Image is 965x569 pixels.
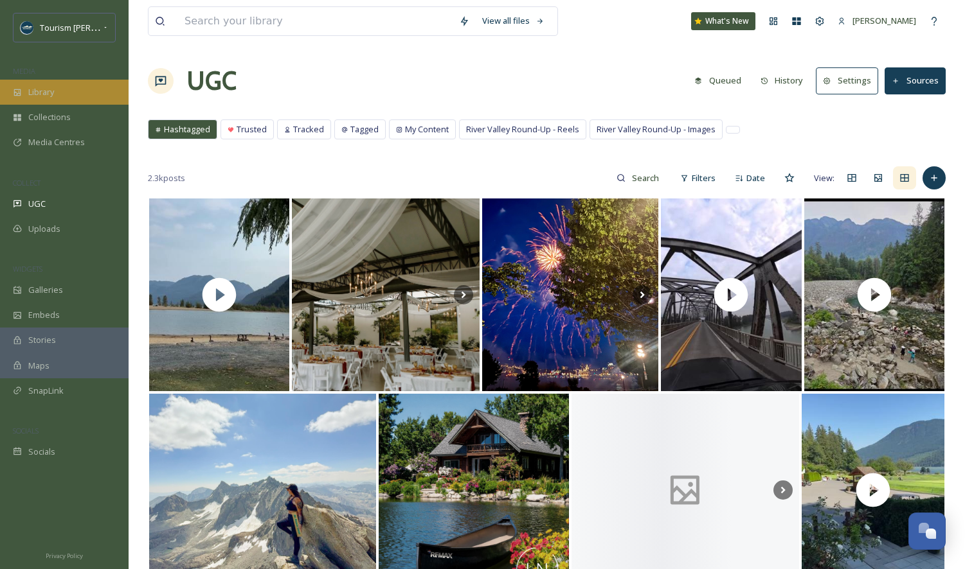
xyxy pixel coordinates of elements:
[28,284,63,296] span: Galleries
[186,62,237,100] a: UGC
[754,68,816,93] a: History
[28,309,60,321] span: Embeds
[46,547,83,563] a: Privacy Policy
[164,123,210,136] span: Hashtagged
[28,86,54,98] span: Library
[597,123,716,136] span: River Valley Round-Up - Images
[746,172,765,184] span: Date
[28,360,50,372] span: Maps
[626,165,667,191] input: Search
[46,552,83,560] span: Privacy Policy
[405,123,449,136] span: My Content
[661,198,801,391] img: thumbnail
[28,223,60,235] span: Uploads
[28,198,46,210] span: UGC
[13,426,39,435] span: SOCIALS
[691,12,755,30] a: What's New
[816,67,885,94] a: Settings
[804,198,944,391] img: thumbnail
[178,7,453,35] input: Search your library
[466,123,579,136] span: River Valley Round-Up - Reels
[237,123,267,136] span: Trusted
[688,68,754,93] a: Queued
[13,178,41,188] span: COLLECT
[28,385,64,397] span: SnapLink
[292,198,479,391] img: ✨Celebrate your love at Bridlewoods Event Centre✨ bridlewoodseventcenter is all about weddings th...
[28,136,85,148] span: Media Centres
[482,198,659,391] img: But I can see us lost in the memory, August slipped away into a moment in time…❤️ #August #summer...
[28,111,71,123] span: Collections
[28,334,56,346] span: Stories
[21,21,33,34] img: Social%20Media%20Profile%20Picture.png
[816,67,878,94] button: Settings
[814,172,834,184] span: View:
[40,21,137,33] span: Tourism [PERSON_NAME]
[852,15,916,26] span: [PERSON_NAME]
[350,123,379,136] span: Tagged
[831,8,923,33] a: [PERSON_NAME]
[148,172,185,184] span: 2.3k posts
[28,446,55,458] span: Socials
[885,67,946,94] button: Sources
[476,8,551,33] a: View all files
[293,123,324,136] span: Tracked
[688,68,748,93] button: Queued
[149,198,289,391] img: thumbnail
[692,172,716,184] span: Filters
[908,512,946,550] button: Open Chat
[13,66,35,76] span: MEDIA
[13,264,42,274] span: WIDGETS
[754,68,810,93] button: History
